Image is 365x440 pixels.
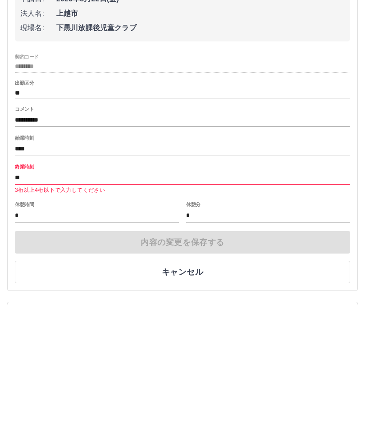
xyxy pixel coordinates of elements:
[15,271,34,277] label: 始業時刻
[15,242,34,249] label: コメント
[56,144,345,155] span: 上越市
[206,59,253,72] button: 削除済
[20,144,56,155] span: 法人名:
[15,397,350,419] button: キャンセル
[56,159,345,169] span: 下黒川放課後児童クラブ
[15,322,350,331] p: 3桁以上4桁以下で入力してください
[20,130,56,141] span: 申請日:
[15,216,34,222] label: 出勤区分
[7,33,358,48] h1: 過去の勤怠報告
[112,59,159,72] button: 未承認
[15,90,92,100] h3: 2025年8月22日(金)
[20,159,56,169] span: 現場名:
[159,59,206,72] button: 承認済
[15,299,34,306] label: 終業時刻
[56,130,345,141] span: 2025年8月22日(金)
[186,337,201,344] label: 休憩分
[15,189,39,196] label: 契約コード
[15,337,34,344] label: 休憩時間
